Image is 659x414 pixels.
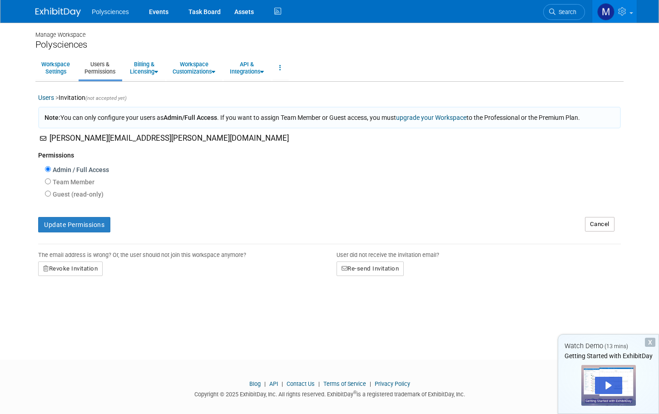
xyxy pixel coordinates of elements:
span: Note: [45,114,60,121]
span: | [316,380,322,387]
sup: ® [353,390,357,395]
a: Contact Us [287,380,315,387]
a: API [269,380,278,387]
div: The email address is wrong? Or, the user should not join this workspace anymore? [38,244,323,261]
span: (13 mins) [604,343,628,350]
a: Users [38,94,54,101]
div: Polysciences [35,39,624,50]
a: API &Integrations [224,57,270,79]
span: | [279,380,285,387]
label: Team Member [51,177,94,187]
a: WorkspaceCustomizations [167,57,221,79]
div: User did not receive the invitation email? [337,244,621,261]
span: You can only configure your users as . If you want to assign Team Member or Guest access, you mus... [45,114,580,121]
div: Invitation [38,93,621,107]
button: Revoke Invitation [38,261,103,276]
a: Search [543,4,585,20]
span: [PERSON_NAME][EMAIL_ADDRESS][PERSON_NAME][DOMAIN_NAME] [50,133,289,143]
div: Manage Workspace [35,23,624,39]
label: Admin / Full Access [51,165,109,174]
img: ExhibitDay [35,8,81,17]
a: Terms of Service [323,380,366,387]
span: | [262,380,268,387]
button: Re-send Invitation [337,261,404,276]
a: Users &Permissions [79,57,121,79]
a: Privacy Policy [375,380,410,387]
div: Permissions [38,144,621,164]
div: Watch Demo [558,341,659,351]
label: Guest (read-only) [51,190,104,199]
div: Play [595,377,622,394]
span: Polysciences [92,8,129,15]
a: upgrade your Workspace [396,114,466,121]
div: Getting Started with ExhibitDay [558,351,659,360]
a: Cancel [585,217,614,232]
div: Dismiss [645,338,655,347]
span: | [367,380,373,387]
span: > [55,94,59,101]
span: Admin/Full Access [164,114,217,121]
a: Blog [249,380,261,387]
a: WorkspaceSettings [35,57,76,79]
span: Search [555,9,576,15]
a: Billing &Licensing [124,57,164,79]
img: Marketing Polysciences [597,3,614,20]
span: (not accepted yet) [85,95,127,101]
button: Update Permissions [38,217,110,232]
